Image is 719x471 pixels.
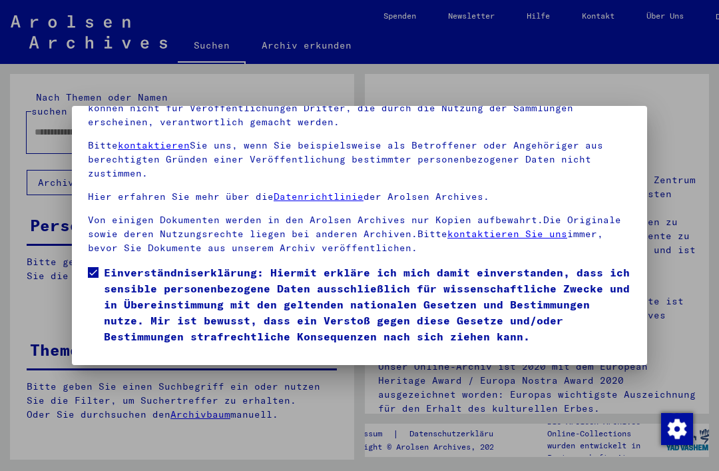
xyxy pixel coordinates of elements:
[88,190,631,204] p: Hier erfahren Sie mehr über die der Arolsen Archives.
[104,264,631,344] span: Einverständniserklärung: Hiermit erkläre ich mich damit einverstanden, dass ich sensible personen...
[274,191,363,203] a: Datenrichtlinie
[660,412,692,444] div: Zustimmung ändern
[118,139,190,151] a: kontaktieren
[88,139,631,181] p: Bitte Sie uns, wenn Sie beispielsweise als Betroffener oder Angehöriger aus berechtigten Gründen ...
[447,228,567,240] a: kontaktieren Sie uns
[661,413,693,445] img: Zustimmung ändern
[88,213,631,255] p: Von einigen Dokumenten werden in den Arolsen Archives nur Kopien aufbewahrt.Die Originale sowie d...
